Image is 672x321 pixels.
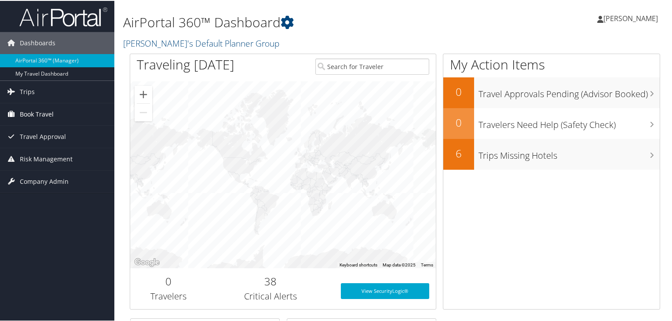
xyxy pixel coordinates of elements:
a: View SecurityLogic® [341,282,430,298]
img: Google [132,256,161,267]
a: Terms (opens in new tab) [421,262,433,266]
a: 0Travelers Need Help (Safety Check) [443,107,660,138]
a: 0Travel Approvals Pending (Advisor Booked) [443,77,660,107]
h2: 38 [213,273,328,288]
h1: Traveling [DATE] [137,55,234,73]
h1: My Action Items [443,55,660,73]
span: Book Travel [20,102,54,124]
span: Company Admin [20,170,69,192]
img: airportal-logo.png [19,6,107,26]
a: Open this area in Google Maps (opens a new window) [132,256,161,267]
span: Dashboards [20,31,55,53]
h2: 0 [443,114,474,129]
h2: 0 [443,84,474,98]
a: 6Trips Missing Hotels [443,138,660,169]
h3: Critical Alerts [213,289,328,302]
h3: Travelers Need Help (Safety Check) [478,113,660,130]
span: Travel Approval [20,125,66,147]
h3: Travelers [137,289,200,302]
span: Risk Management [20,147,73,169]
span: Trips [20,80,35,102]
input: Search for Traveler [315,58,430,74]
h1: AirPortal 360™ Dashboard [123,12,486,31]
h2: 0 [137,273,200,288]
button: Zoom out [135,103,152,120]
h3: Travel Approvals Pending (Advisor Booked) [478,83,660,99]
h2: 6 [443,145,474,160]
h3: Trips Missing Hotels [478,144,660,161]
span: Map data ©2025 [383,262,416,266]
button: Keyboard shortcuts [340,261,377,267]
button: Zoom in [135,85,152,102]
span: [PERSON_NAME] [603,13,658,22]
a: [PERSON_NAME] [597,4,667,31]
a: [PERSON_NAME]'s Default Planner Group [123,36,281,48]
